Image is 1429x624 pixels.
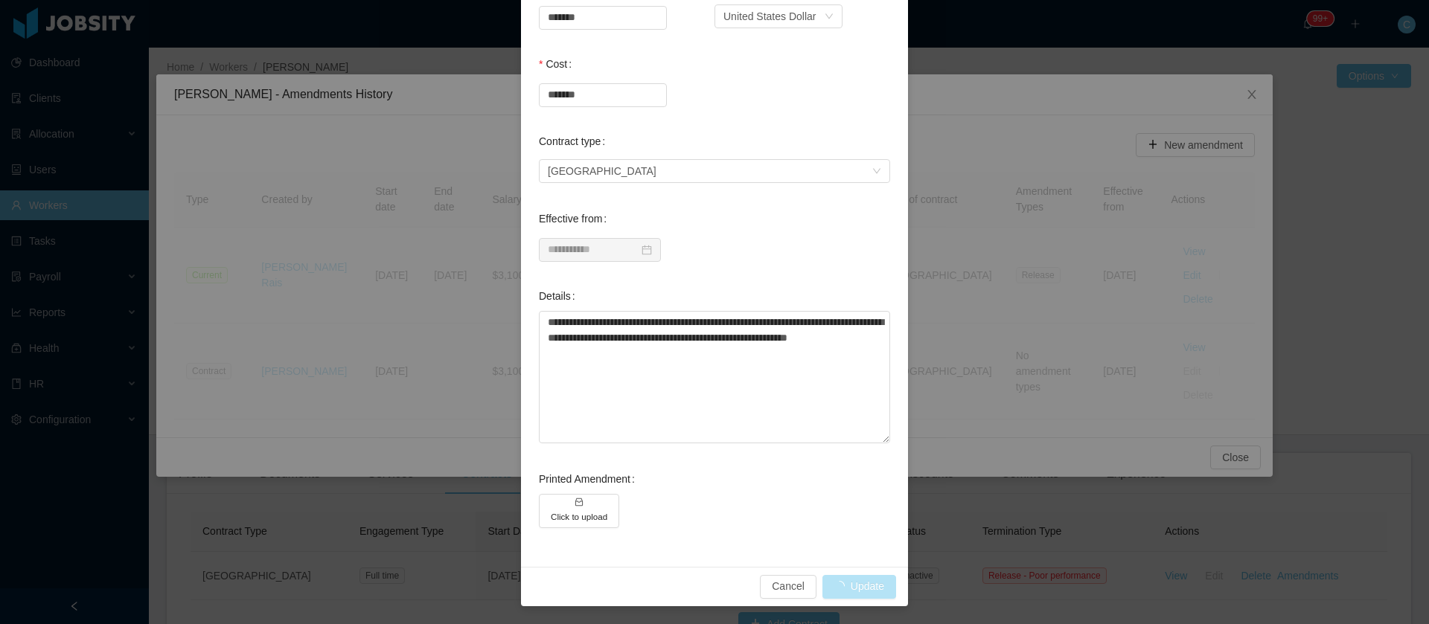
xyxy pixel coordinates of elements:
h5: Click to upload [551,510,607,523]
i: icon: down [872,167,881,177]
label: Printed Amendment [539,473,641,485]
i: icon: down [825,12,834,22]
button: icon: inboxClick to upload [539,494,619,528]
label: Contract type [539,135,611,147]
label: Effective from [539,213,613,225]
button: Cancel [760,575,816,599]
div: USA [548,160,656,182]
div: United States Dollar [723,5,816,28]
input: Cost [540,84,666,106]
label: Details [539,290,581,302]
label: Cost [539,58,578,70]
i: icon: calendar [642,245,652,255]
textarea: Details [539,311,890,443]
span: icon: inboxClick to upload [539,510,623,522]
input: Salary value [540,7,666,29]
